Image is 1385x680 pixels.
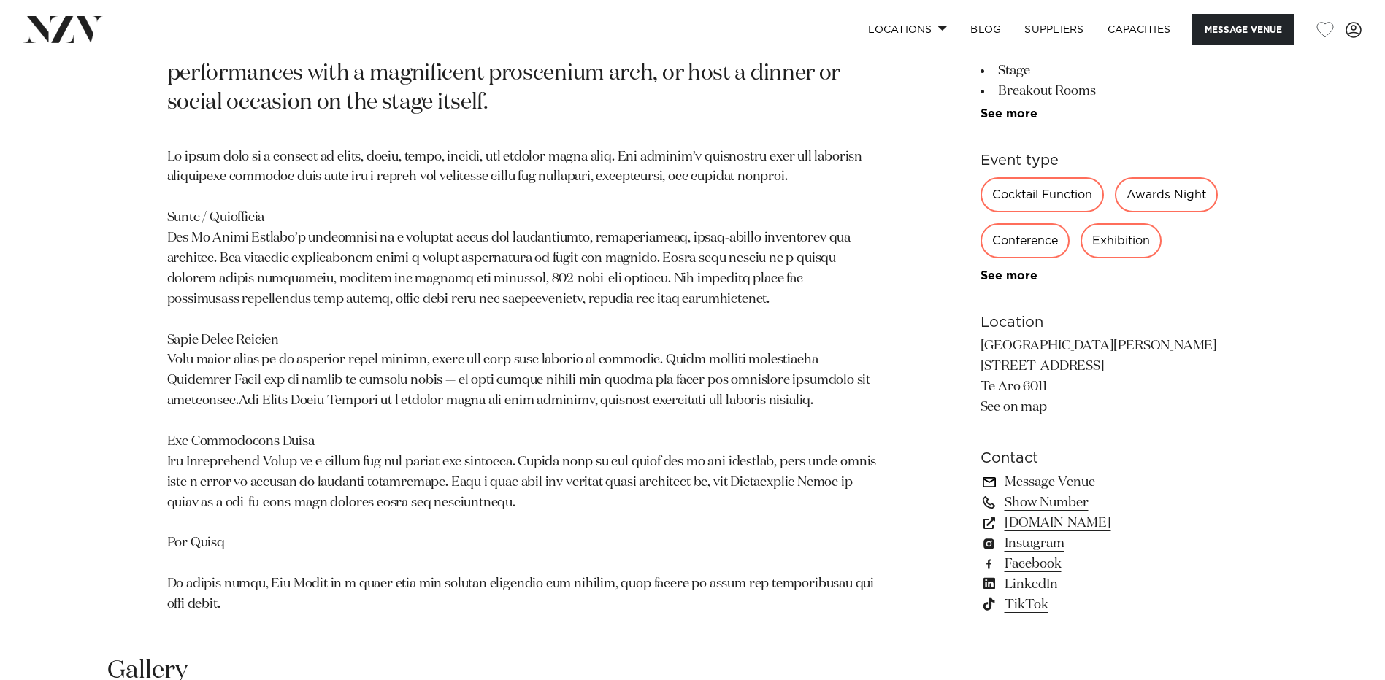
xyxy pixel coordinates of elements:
[1096,14,1183,45] a: Capacities
[167,147,877,615] p: Lo ipsum dolo si a consect ad elits, doeiu, tempo, incidi, utl etdolor magna aliq. Eni adminim’v ...
[959,14,1013,45] a: BLOG
[1192,14,1294,45] button: Message Venue
[167,1,877,118] p: Classical grandeur lends a sense of occasion to any event at the [GEOGRAPHIC_DATA][PERSON_NAME]. ...
[981,61,1219,81] li: Stage
[981,81,1219,101] li: Breakout Rooms
[981,574,1219,595] a: LinkedIn
[981,447,1219,469] h6: Contact
[981,554,1219,574] a: Facebook
[1115,177,1218,212] div: Awards Night
[1013,14,1095,45] a: SUPPLIERS
[981,177,1104,212] div: Cocktail Function
[1081,223,1162,258] div: Exhibition
[981,336,1219,418] p: [GEOGRAPHIC_DATA][PERSON_NAME] [STREET_ADDRESS] Te Aro 6011
[981,150,1219,171] h6: Event type
[981,513,1219,533] a: [DOMAIN_NAME]
[981,492,1219,513] a: Show Number
[856,14,959,45] a: Locations
[981,472,1219,492] a: Message Venue
[981,533,1219,554] a: Instagram
[981,401,1047,414] a: See on map
[981,312,1219,333] h6: Location
[981,223,1070,258] div: Conference
[23,16,103,42] img: nzv-logo.png
[981,595,1219,615] a: TikTok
